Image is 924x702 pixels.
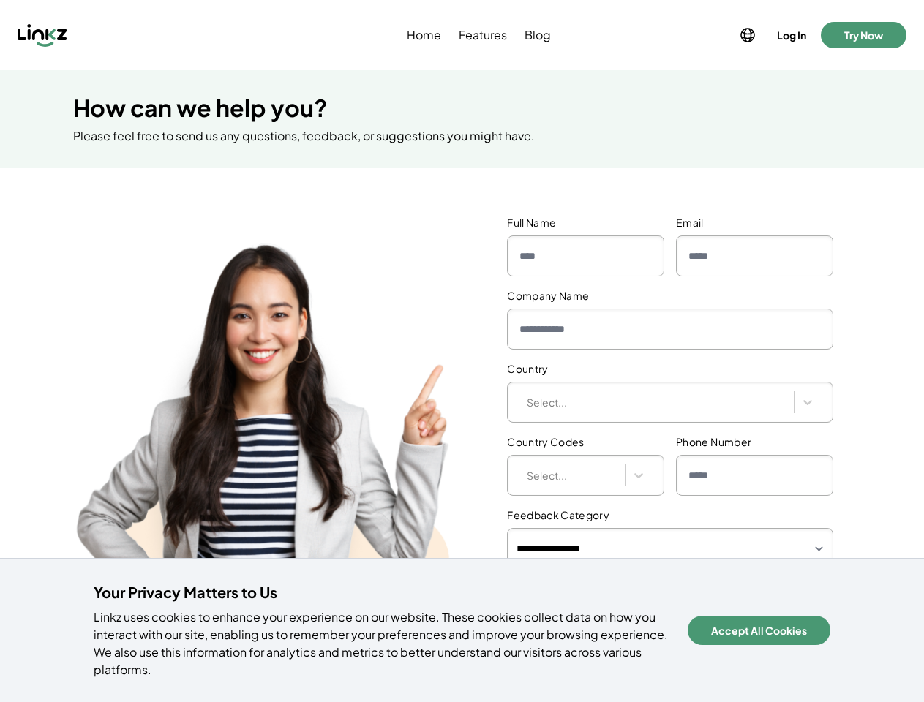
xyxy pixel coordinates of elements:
h4: Your Privacy Matters to Us [94,582,670,603]
span: Features [459,26,507,44]
button: Log In [774,25,809,45]
label: Company Name [507,288,833,303]
img: Linkz logo [18,23,67,47]
button: Try Now [821,22,906,48]
a: Home [404,26,444,44]
span: Home [407,26,441,44]
button: Accept All Cookies [688,616,830,645]
a: Features [456,26,510,44]
p: Linkz uses cookies to enhance your experience on our website. These cookies collect data on how y... [94,608,670,679]
div: Select... [527,468,617,483]
label: Country [507,361,833,376]
a: Blog [522,26,554,44]
label: Country Codes [507,434,664,449]
label: Phone Number [676,434,833,449]
label: Full Name [507,215,664,230]
div: Select... [527,395,786,410]
p: Please feel free to send us any questions, feedback, or suggestions you might have. [73,127,851,145]
span: Blog [525,26,551,44]
label: Feedback Category [507,507,833,522]
label: Email [676,215,833,230]
h1: How can we help you? [73,94,851,121]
